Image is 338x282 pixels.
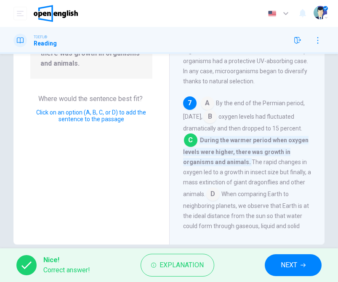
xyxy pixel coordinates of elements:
[13,7,27,20] button: open mobile menu
[34,40,57,47] h1: Reading
[203,110,217,123] span: B
[183,113,302,132] span: oxygen levels had fluctuated dramatically and then dropped to 15 percent.
[265,254,322,276] button: NEXT
[183,191,309,239] span: When comparing Earth to neighboring planets, we observe that Earth is at the ideal distance from ...
[184,133,197,147] span: C
[43,265,90,275] span: Correct answer!
[267,11,277,17] img: en
[160,259,204,271] span: Explanation
[183,96,197,110] div: 7
[38,95,144,103] span: Where would the sentence best fit?
[34,34,47,40] span: TOEFL®
[201,96,214,110] span: A
[183,136,309,166] span: During the warmer period when oxygen levels were higher, there was growth in organisms and animals.
[183,100,305,120] span: By the end of the Permian period, [DATE],
[34,5,78,22] img: OpenEnglish logo
[281,259,297,271] span: NEXT
[36,109,146,122] span: Click on an option (A, B, C, or D) to add the sentence to the passage
[141,254,214,277] button: Explanation
[206,187,220,201] span: D
[314,6,327,19] img: Profile picture
[43,255,90,265] span: Nice!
